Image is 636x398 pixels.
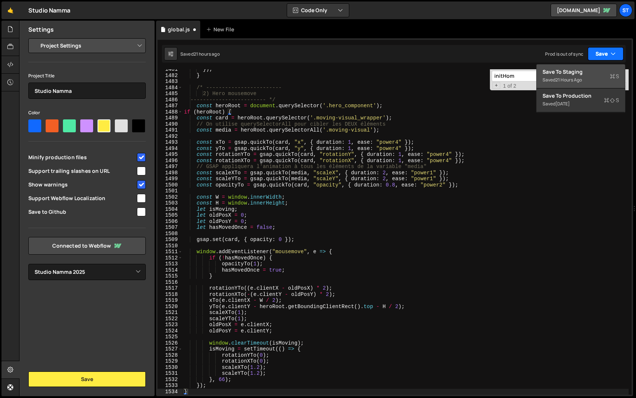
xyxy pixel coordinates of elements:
[158,243,183,249] div: 1510
[158,340,183,346] div: 1526
[158,291,183,298] div: 1518
[158,212,183,219] div: 1505
[158,97,183,103] div: 1486
[194,51,220,57] div: 21 hours ago
[158,279,183,286] div: 1516
[158,109,183,115] div: 1488
[158,121,183,128] div: 1490
[28,181,136,188] span: Show warnings
[158,237,183,243] div: 1509
[610,73,619,80] span: S
[158,219,183,225] div: 1506
[158,364,183,371] div: 1530
[28,83,146,99] input: Project name
[543,76,619,84] div: Saved
[555,77,582,83] div: 21 hours ago
[287,4,349,17] button: Code Only
[158,328,183,334] div: 1524
[158,151,183,158] div: 1495
[158,194,183,200] div: 1502
[158,66,183,73] div: 1481
[158,316,183,322] div: 1522
[158,188,183,194] div: 1501
[158,127,183,133] div: 1491
[206,26,237,33] div: New File
[158,249,183,255] div: 1511
[604,97,619,104] span: S
[158,73,183,79] div: 1482
[158,297,183,304] div: 1519
[28,167,136,175] span: Support trailing slashes on URL
[500,83,519,89] span: 1 of 2
[619,4,632,17] a: St
[180,51,220,57] div: Saved
[28,109,40,116] label: Color
[158,346,183,352] div: 1527
[28,208,136,216] span: Save to Github
[158,310,183,316] div: 1521
[158,352,183,359] div: 1528
[28,371,146,387] button: Save
[158,267,183,273] div: 1514
[158,377,183,383] div: 1532
[158,78,183,85] div: 1483
[158,255,183,261] div: 1512
[158,322,183,328] div: 1523
[492,71,584,81] input: Search for
[158,133,183,140] div: 1492
[588,47,623,60] button: Save
[28,6,70,15] div: Studio Namma
[158,85,183,91] div: 1484
[158,139,183,146] div: 1493
[158,146,183,152] div: 1494
[158,206,183,213] div: 1504
[158,358,183,364] div: 1529
[158,231,183,237] div: 1508
[158,224,183,231] div: 1507
[158,389,183,395] div: 1534
[158,200,183,206] div: 1503
[28,237,146,255] a: Connected to Webflow
[158,383,183,389] div: 1533
[158,164,183,170] div: 1497
[543,92,619,99] div: Save to Production
[543,99,619,108] div: Saved
[492,82,500,89] span: Toggle Replace mode
[555,101,570,107] div: [DATE]
[545,51,583,57] div: Prod is out of sync
[158,304,183,310] div: 1520
[543,68,619,76] div: Save to Staging
[168,26,190,33] div: global.js
[158,170,183,176] div: 1498
[28,72,54,80] label: Project Title
[158,115,183,121] div: 1489
[537,64,625,88] button: Save to StagingS Saved21 hours ago
[158,273,183,279] div: 1515
[537,88,625,112] button: Save to ProductionS Saved[DATE]
[158,176,183,182] div: 1499
[158,103,183,109] div: 1487
[158,261,183,267] div: 1513
[28,25,54,34] h2: Settings
[1,1,20,19] a: 🤙
[158,370,183,377] div: 1531
[158,334,183,340] div: 1525
[158,91,183,97] div: 1485
[551,4,617,17] a: [DOMAIN_NAME]
[28,195,136,202] span: Support Webflow Localization
[158,285,183,291] div: 1517
[28,154,136,161] span: Minify production files
[158,158,183,164] div: 1496
[158,182,183,188] div: 1500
